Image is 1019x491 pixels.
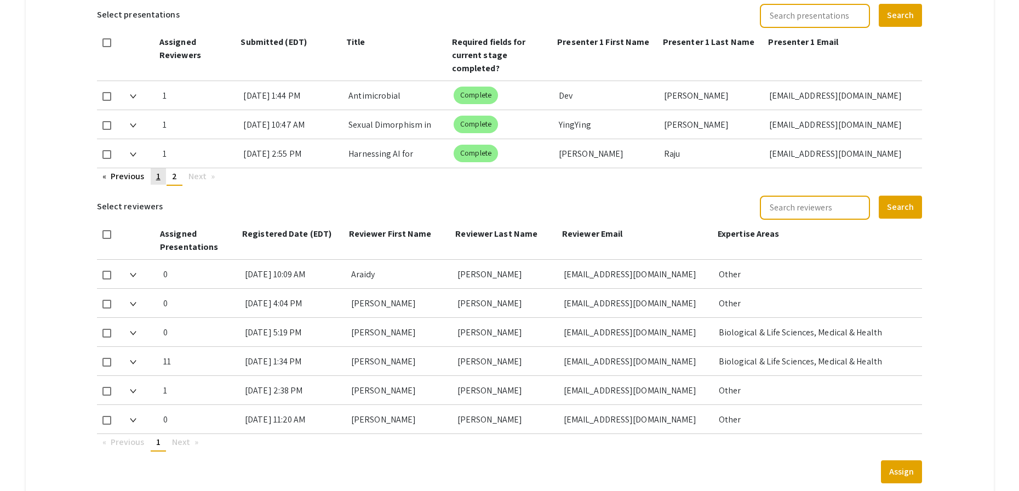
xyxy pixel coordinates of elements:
div: [PERSON_NAME] [457,347,555,375]
div: 1 [163,139,235,168]
div: YingYing [559,110,655,139]
span: Title [346,36,365,48]
div: [EMAIL_ADDRESS][DOMAIN_NAME] [564,376,710,404]
div: Other [719,376,914,404]
ul: Pagination [97,434,923,452]
div: [DATE] 5:19 PM [245,318,342,346]
div: [EMAIL_ADDRESS][DOMAIN_NAME] [564,289,710,317]
div: Other [719,289,914,317]
button: Assign [881,460,922,483]
img: Expand arrow [130,389,136,393]
div: [PERSON_NAME] [664,110,760,139]
div: Other [719,260,914,288]
div: [PERSON_NAME] [351,289,449,317]
div: Antimicrobial Resistance: Exploration of the YscF Protein Type 3 Needle-System using Artificial I... [348,81,445,110]
span: 1 [156,170,161,182]
div: 0 [163,318,236,346]
div: [PERSON_NAME] [457,260,555,288]
div: [DATE] 2:38 PM [245,376,342,404]
img: Expand arrow [130,152,136,157]
div: Biological & Life Sciences, Medical & Health Sciences, Other [719,318,914,346]
div: [PERSON_NAME] [351,376,449,404]
mat-chip: Complete [454,87,498,104]
div: 1 [163,81,235,110]
div: [EMAIL_ADDRESS][DOMAIN_NAME] [769,81,914,110]
span: Assigned Presentations [160,228,218,253]
div: [EMAIL_ADDRESS][DOMAIN_NAME] [564,318,710,346]
div: 1 [163,110,235,139]
div: Sexual Dimorphism in Physiological, Metabolic, and Hypothalamic Alterations in the Tg-SwDI Mouse ... [348,110,445,139]
span: Required fields for current stage completed? [452,36,526,74]
span: 2 [172,170,177,182]
div: [PERSON_NAME] [457,405,555,433]
ul: Pagination [97,168,923,186]
input: Search presentations [760,4,870,28]
div: Araidy [351,260,449,288]
div: [PERSON_NAME] [457,318,555,346]
div: [PERSON_NAME] [664,81,760,110]
div: Harnessing AI for Productive Use in the Classroom: A Research Proposal [348,139,445,168]
img: Expand arrow [130,418,136,423]
span: 1 [156,436,161,448]
div: [DATE] 11:20 AM [245,405,342,433]
div: [PERSON_NAME] [559,139,655,168]
div: 0 [163,405,236,433]
div: [DATE] 1:44 PM [243,81,340,110]
div: [DATE] 10:09 AM [245,260,342,288]
div: Biological & Life Sciences, Medical & Health Sciences, Other [719,347,914,375]
span: Previous [111,436,145,448]
div: [PERSON_NAME] [351,347,449,375]
div: [DATE] 1:34 PM [245,347,342,375]
img: Expand arrow [130,331,136,335]
span: Submitted (EDT) [241,36,307,48]
div: [EMAIL_ADDRESS][DOMAIN_NAME] [564,260,710,288]
h6: Select presentations [97,3,180,27]
span: Presenter 1 Last Name [663,36,754,48]
button: Search [879,196,922,219]
div: [PERSON_NAME] [351,318,449,346]
div: [PERSON_NAME] [457,289,555,317]
div: [EMAIL_ADDRESS][DOMAIN_NAME] [564,405,710,433]
mat-chip: Complete [454,145,498,162]
span: Expertise Areas [718,228,780,239]
div: [EMAIL_ADDRESS][DOMAIN_NAME] [769,110,914,139]
span: Reviewer Email [562,228,622,239]
span: Reviewer Last Name [455,228,537,239]
div: [EMAIL_ADDRESS][DOMAIN_NAME] [769,139,914,168]
span: Presenter 1 First Name [557,36,649,48]
a: Previous page [97,168,150,185]
span: Reviewer First Name [349,228,432,239]
div: [DATE] 10:47 AM [243,110,340,139]
span: Presenter 1 Email [768,36,838,48]
span: Assigned Reviewers [159,36,201,61]
div: 1 [163,376,236,404]
div: [DATE] 4:04 PM [245,289,342,317]
div: 0 [163,260,236,288]
img: Expand arrow [130,360,136,364]
div: Raju [664,139,760,168]
img: Expand arrow [130,302,136,306]
img: Expand arrow [130,123,136,128]
div: [EMAIL_ADDRESS][DOMAIN_NAME] [564,347,710,375]
div: 0 [163,289,236,317]
div: [DATE] 2:55 PM [243,139,340,168]
h6: Select reviewers [97,195,163,219]
mat-chip: Complete [454,116,498,133]
div: 11 [163,347,236,375]
input: Search reviewers [760,196,870,220]
iframe: Chat [8,442,47,483]
span: Next [188,170,207,182]
span: Registered Date (EDT) [242,228,331,239]
span: Next [172,436,190,448]
img: Expand arrow [130,94,136,99]
div: [PERSON_NAME] [457,376,555,404]
img: Expand arrow [130,273,136,277]
div: Other [719,405,914,433]
button: Search [879,4,922,27]
div: [PERSON_NAME] [351,405,449,433]
div: Dev [559,81,655,110]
